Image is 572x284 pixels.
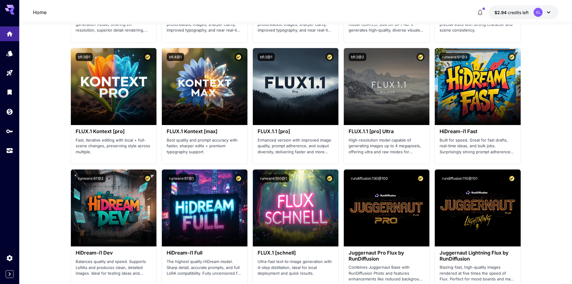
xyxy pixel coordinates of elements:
div: Usage [6,147,13,154]
h3: HiDream-i1 Full [167,250,243,256]
h3: FLUX.1 Kontext [pro] [76,129,152,134]
div: API Keys [6,127,13,135]
img: alt [253,48,338,125]
p: Combines Juggernaut Base with RunDiffusion Photo and features enhancements like reduced backgroun... [349,264,425,282]
button: $2.93777XL [489,5,558,19]
button: Certified Model – Vetted for best performance and includes a commercial license. [325,174,334,182]
h3: HiDream-i1 Dev [76,250,152,256]
button: Certified Model – Vetted for best performance and includes a commercial license. [235,53,243,61]
div: Models [6,50,13,57]
button: bfl:4@1 [167,53,184,61]
img: alt [435,169,520,246]
span: $2.94 [495,10,508,15]
button: Certified Model – Vetted for best performance and includes a commercial license. [325,53,334,61]
div: XL [534,8,543,17]
button: Expand sidebar [6,270,14,278]
p: Built for speed. Great for fast drafts, real-time ideas, and bulk jobs. Surprisingly strong promp... [440,137,516,155]
img: alt [344,169,429,246]
div: Wallet [6,108,13,115]
img: alt [344,48,429,125]
img: alt [162,48,247,125]
div: Home [6,28,13,36]
img: alt [71,48,156,125]
p: High-resolution model capable of generating images up to 4 megapixels, offering ultra and raw mod... [349,137,425,155]
h3: FLUX.1 [schnell] [258,250,334,256]
div: $2.93777 [495,9,529,16]
h3: HiDream-i1 Fast [440,129,516,134]
img: alt [71,169,156,246]
img: alt [253,169,338,246]
span: credits left [508,10,529,15]
button: Certified Model – Vetted for best performance and includes a commercial license. [508,53,516,61]
button: Certified Model – Vetted for best performance and includes a commercial license. [144,53,152,61]
button: runware:100@1 [258,174,289,182]
p: Ultra-fast text-to-image generation with 4-step distillation, ideal for local deployment and quic... [258,259,334,276]
h3: FLUX.1.1 [pro] Ultra [349,129,425,134]
div: Library [6,88,13,96]
button: Certified Model – Vetted for best performance and includes a commercial license. [235,174,243,182]
button: Certified Model – Vetted for best performance and includes a commercial license. [416,53,425,61]
img: alt [162,169,247,246]
button: runware:97@2 [76,174,106,182]
button: bfl:2@1 [258,53,275,61]
img: alt [435,48,520,125]
button: rundiffusion:110@101 [440,174,480,182]
button: runware:97@3 [440,53,470,61]
button: bfl:3@1 [76,53,93,61]
a: Home [33,9,47,16]
button: bfl:2@2 [349,53,366,61]
button: Certified Model – Vetted for best performance and includes a commercial license. [508,174,516,182]
p: Enhanced version with improved image quality, prompt adherence, and output diversity, delivering ... [258,137,334,155]
h3: FLUX.1 Kontext [max] [167,129,243,134]
p: Fast, iterative editing with local + full-scene changes, preserving style across multiple. [76,137,152,155]
p: The highest quality HiDream model. Sharp detail, accurate prompts, and full LoRA compatibility. F... [167,259,243,276]
button: Certified Model – Vetted for best performance and includes a commercial license. [144,174,152,182]
nav: breadcrumb [33,9,47,16]
button: rundiffusion:130@100 [349,174,390,182]
p: Best quality and prompt accuracy with faster, sharper edits + premium typography support. [167,137,243,155]
p: Balances quality and speed. Supports LoRAs and produces clean, detailed images. Ideal for testing... [76,259,152,276]
div: Playground [6,69,13,77]
h3: Juggernaut Lightning Flux by RunDiffusion [440,250,516,261]
button: runware:97@1 [167,174,196,182]
h3: Juggernaut Pro Flux by RunDiffusion [349,250,425,261]
h3: FLUX.1.1 [pro] [258,129,334,134]
div: Settings [6,254,13,262]
button: Certified Model – Vetted for best performance and includes a commercial license. [416,174,425,182]
p: Blazing-fast, high-quality images rendered at five times the speed of Flux. Perfect for mood boar... [440,264,516,282]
